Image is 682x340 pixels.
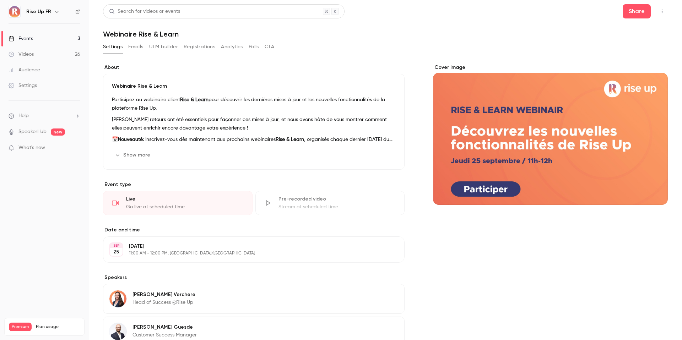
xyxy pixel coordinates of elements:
[9,323,32,331] span: Premium
[103,30,668,38] h1: Webinaire Rise & Learn
[9,112,80,120] li: help-dropdown-opener
[18,128,47,136] a: SpeakerHub
[36,324,80,330] span: Plan usage
[255,191,405,215] div: Pre-recorded videoStream at scheduled time
[249,41,259,53] button: Polls
[51,128,65,136] span: new
[72,145,80,151] iframe: Noticeable Trigger
[9,51,34,58] div: Videos
[9,82,37,89] div: Settings
[132,291,195,298] p: [PERSON_NAME] Verchere
[109,323,126,340] img: Pierre Guesde
[18,112,29,120] span: Help
[278,203,396,210] div: Stream at scheduled time
[132,324,197,331] p: [PERSON_NAME] Guesde
[276,137,304,142] strong: Rise & Learn
[9,66,40,73] div: Audience
[109,8,180,15] div: Search for videos or events
[221,41,243,53] button: Analytics
[126,203,244,210] div: Go live at scheduled time
[9,6,20,17] img: Rise Up FR
[118,137,143,142] strong: Nouveauté
[265,41,274,53] button: CTA
[112,149,155,161] button: Show more
[433,64,668,205] section: Cover image
[126,196,244,203] div: Live
[180,97,209,102] strong: Rise & Learn
[129,251,367,256] p: 11:00 AM - 12:00 PM, [GEOGRAPHIC_DATA]/[GEOGRAPHIC_DATA]
[149,41,178,53] button: UTM builder
[109,290,126,307] img: Marie Verchere
[9,35,33,42] div: Events
[112,115,396,132] p: [PERSON_NAME] retours ont été essentiels pour façonner ces mises à jour, et nous avons hâte de vo...
[103,274,405,281] label: Speakers
[112,135,396,144] p: 📅 : Inscrivez-vous dès maintenant aux prochains webinaires , organisés chaque dernier [DATE] du t...
[278,196,396,203] div: Pre-recorded video
[112,83,396,90] p: Webinaire Rise & Learn
[103,181,405,188] p: Event type
[103,41,123,53] button: Settings
[132,299,195,306] p: Head of Success @Rise Up
[129,243,367,250] p: [DATE]
[112,95,396,113] p: Participez au webinaire client pour découvrir les dernières mises à jour et les nouvelles fonctio...
[110,243,123,248] div: SEP
[113,248,119,256] p: 25
[433,64,668,71] label: Cover image
[184,41,215,53] button: Registrations
[128,41,143,53] button: Emails
[103,191,253,215] div: LiveGo live at scheduled time
[132,331,197,339] p: Customer Success Manager
[18,144,45,152] span: What's new
[623,4,651,18] button: Share
[103,64,405,71] label: About
[103,284,405,314] div: Marie Verchere[PERSON_NAME] VerchereHead of Success @Rise Up
[103,226,405,234] label: Date and time
[26,8,51,15] h6: Rise Up FR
